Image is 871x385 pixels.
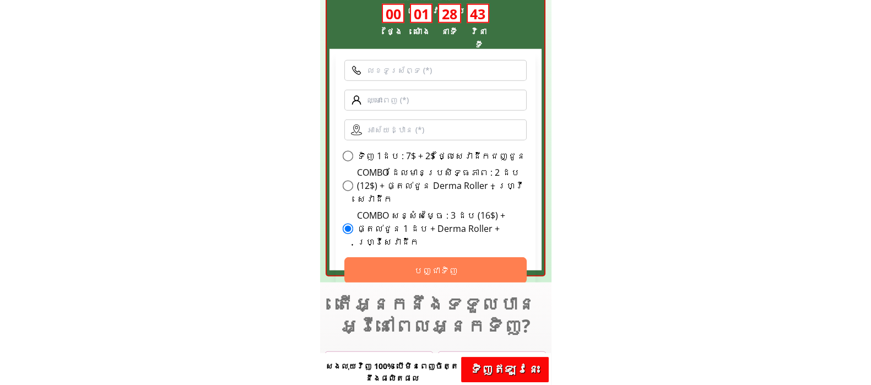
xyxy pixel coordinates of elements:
span: សងលុយវិញ 100% បើមិនពេញចិត្តនឹងផលិតផល [326,361,458,383]
input: លេខទូរស័ព្ទ (*) [344,60,527,81]
h3: នាទី [437,25,461,38]
input: ឈ្មោះ​ពេញ (*) [344,90,527,111]
h3: ម៉ោង [412,25,431,38]
label: COMBO ដែលមានប្រសិទ្ធភាព : 2 ដប (12$) + ផ្តល់ជូន Derma Roller + ហ្វ្រីសេវាដឹក [357,166,527,205]
h3: វិនាទី [467,25,489,51]
label: ទិញ 1ដប : 7$ + 2$ ថ្លៃ​សេវា​ដឹកជញ្ជូន [357,149,526,162]
h3: តើអ្នកនឹងទទួលបានអ្វីនៅពេលអ្នកទិញ? [325,293,545,337]
button: បញ្ជាទិញ [344,257,527,284]
h3: ថ្ងៃ [382,25,407,38]
label: COMBO សន្សំសម្ចៃ : 3 ដប (16$) + ផ្តល់ជូន 1 ដប + Derma Roller + ហ្វ្រីសេវាដឹក [357,209,527,248]
input: អាស័យដ្ឋាន (*) [344,120,527,140]
p: ទិញ​ឥឡូវនេះ [461,357,549,382]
